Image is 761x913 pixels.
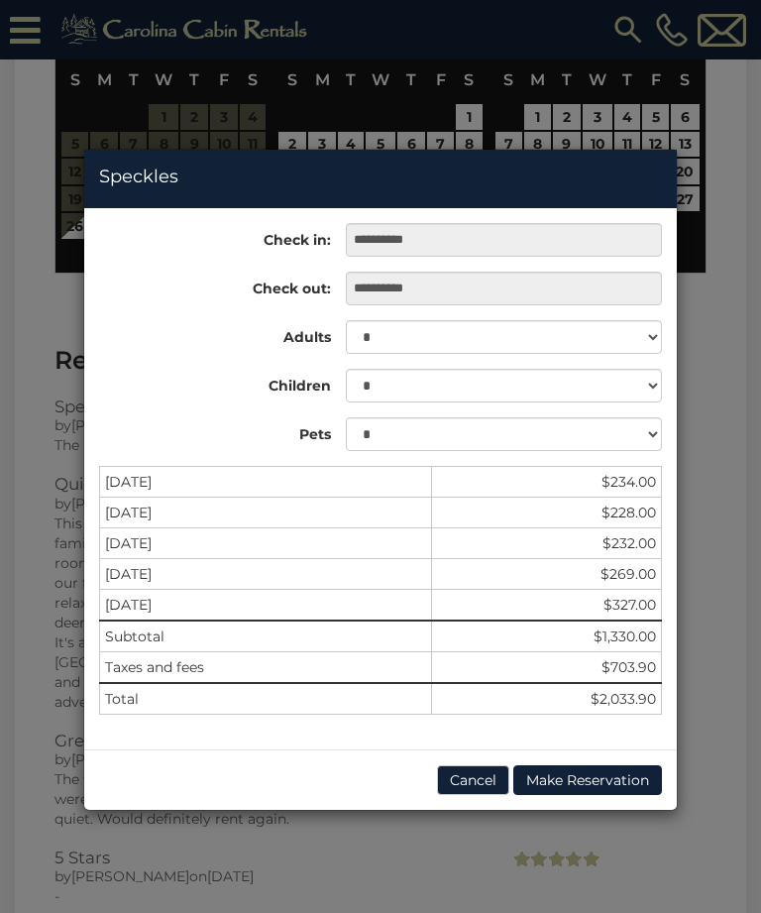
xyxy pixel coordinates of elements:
[431,498,661,528] td: $228.00
[431,590,661,622] td: $327.00
[100,590,432,622] td: [DATE]
[100,559,432,590] td: [DATE]
[84,417,331,444] label: Pets
[431,559,661,590] td: $269.00
[100,652,432,684] td: Taxes and fees
[100,467,432,498] td: [DATE]
[84,272,331,298] label: Check out:
[431,652,661,684] td: $703.90
[100,498,432,528] td: [DATE]
[513,765,662,795] button: Make Reservation
[431,528,661,559] td: $232.00
[431,467,661,498] td: $234.00
[99,165,662,190] h4: Speckles
[84,320,331,347] label: Adults
[84,223,331,250] label: Check in:
[100,683,432,715] td: Total
[100,621,432,652] td: Subtotal
[100,528,432,559] td: [DATE]
[431,683,661,715] td: $2,033.90
[84,369,331,396] label: Children
[437,765,509,795] button: Cancel
[431,621,661,652] td: $1,330.00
